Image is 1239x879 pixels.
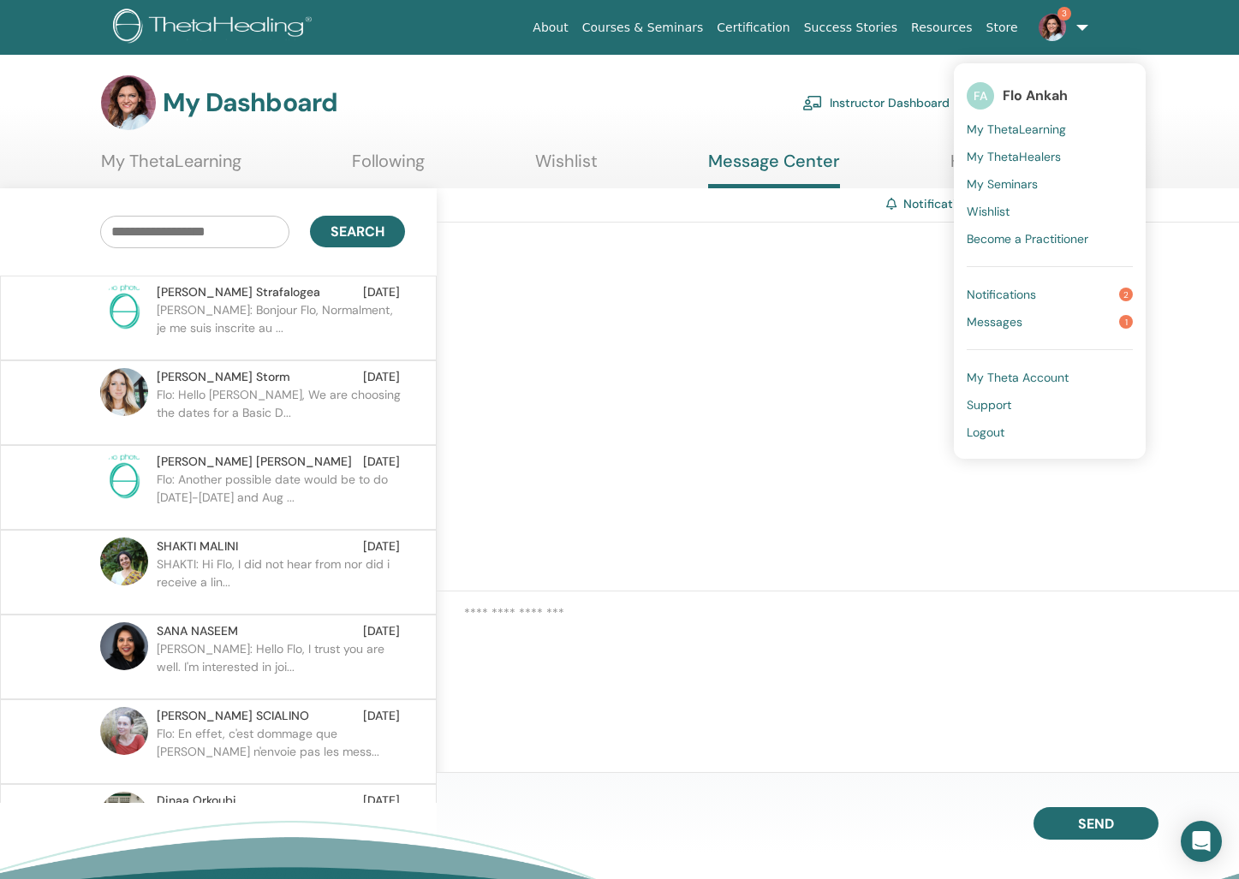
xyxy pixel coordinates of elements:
[967,314,1022,330] span: Messages
[363,792,400,810] span: [DATE]
[967,204,1010,219] span: Wishlist
[904,12,980,44] a: Resources
[157,792,236,810] span: Dinaa Orkoubi
[950,151,1088,184] a: Help & Resources
[967,82,994,110] span: FA
[954,63,1146,459] ul: 3
[157,453,352,471] span: [PERSON_NAME] [PERSON_NAME]
[967,176,1038,192] span: My Seminars
[157,725,405,776] p: Flo: En effet, c'est dommage que [PERSON_NAME] n'envoie pas les mess...
[363,707,400,725] span: [DATE]
[1078,815,1114,833] span: Send
[1119,315,1133,329] span: 1
[100,622,148,670] img: default.jpg
[967,364,1133,391] a: My Theta Account
[967,397,1011,413] span: Support
[363,537,400,555] span: [DATE]
[157,537,238,555] span: SHAKTI MALINI
[967,198,1133,225] a: Wishlist
[157,555,405,607] p: SHAKTI: Hi Flo, I did not hear from nor did i receive a lin...
[903,196,976,211] a: Notifications
[157,386,405,437] p: Flo: Hello [PERSON_NAME], We are choosing the dates for a Basic D...
[157,301,405,353] p: [PERSON_NAME]: Bonjour Flo, Normalment, je me suis inscrite au ...
[1033,807,1159,840] button: Send
[967,225,1133,252] a: Become a Practitioner
[967,231,1088,246] span: Become a Practitioner
[1003,86,1068,104] span: Flo Ankah
[113,9,318,47] img: logo.png
[100,537,148,585] img: default.jpg
[802,84,950,122] a: Instructor Dashboard
[967,122,1066,137] span: My ThetaLearning
[1039,14,1066,41] img: default.jpg
[980,12,1025,44] a: Store
[967,170,1133,198] a: My Seminars
[1057,7,1071,21] span: 3
[157,640,405,692] p: [PERSON_NAME]: Hello Flo, I trust you are well. I'm interested in joi...
[363,453,400,471] span: [DATE]
[331,223,384,241] span: Search
[101,151,241,184] a: My ThetaLearning
[967,281,1133,308] a: Notifications2
[967,143,1133,170] a: My ThetaHealers
[163,87,337,118] h3: My Dashboard
[967,391,1133,419] a: Support
[967,116,1133,143] a: My ThetaLearning
[363,622,400,640] span: [DATE]
[967,287,1036,302] span: Notifications
[363,368,400,386] span: [DATE]
[967,149,1061,164] span: My ThetaHealers
[797,12,904,44] a: Success Stories
[967,425,1004,440] span: Logout
[100,283,148,331] img: no-photo.png
[100,453,148,501] img: no-photo.png
[157,471,405,522] p: Flo: Another possible date would be to do [DATE]-[DATE] and Aug ...
[157,707,309,725] span: [PERSON_NAME] SCIALINO
[352,151,425,184] a: Following
[157,283,320,301] span: [PERSON_NAME] Strafalogea
[967,370,1069,385] span: My Theta Account
[100,368,148,416] img: default.jpg
[575,12,711,44] a: Courses & Seminars
[535,151,598,184] a: Wishlist
[967,308,1133,336] a: Messages1
[1119,288,1133,301] span: 2
[1181,821,1222,862] div: Open Intercom Messenger
[100,792,148,840] img: default.jpg
[708,151,840,188] a: Message Center
[101,75,156,130] img: default.jpg
[710,12,796,44] a: Certification
[363,283,400,301] span: [DATE]
[157,622,238,640] span: SANA NASEEM
[100,707,148,755] img: default.jpg
[967,76,1133,116] a: FAFlo Ankah
[802,95,823,110] img: chalkboard-teacher.svg
[967,419,1133,446] a: Logout
[157,368,290,386] span: [PERSON_NAME] Storm
[526,12,575,44] a: About
[310,216,405,247] button: Search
